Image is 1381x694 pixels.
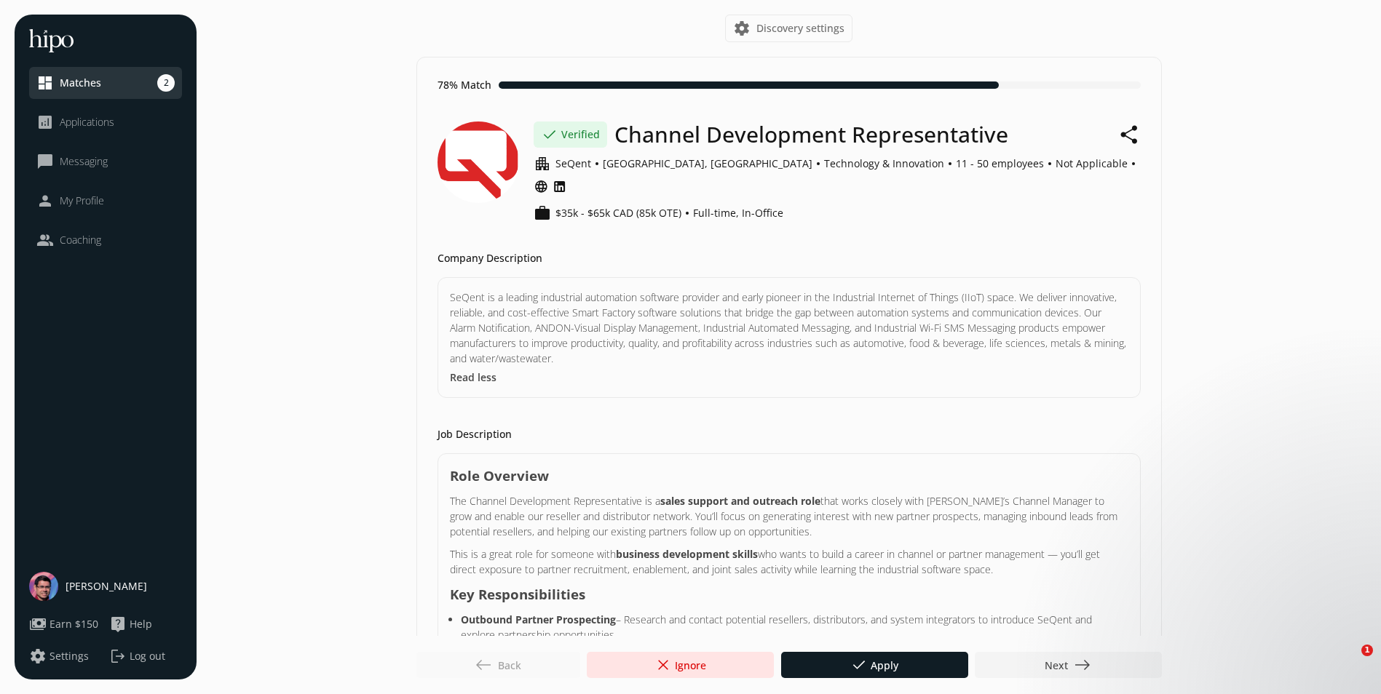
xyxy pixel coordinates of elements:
[555,156,591,171] span: SeQent
[438,121,519,203] img: Company logo
[29,647,47,665] span: settings
[534,155,551,172] span: apartment
[36,192,175,210] a: personMy Profile
[36,231,175,249] a: peopleCoaching
[1119,121,1141,148] button: share
[60,115,114,129] span: Applications
[130,617,152,631] span: Help
[450,585,585,603] strong: Key Responsibilities
[534,204,551,222] span: work
[60,76,101,90] span: Matches
[587,652,774,678] button: closeIgnore
[60,194,104,208] span: My Profile
[555,206,681,220] span: $35k - $65k CAD (85k OTE)
[36,113,175,131] a: analyticsApplications
[654,656,672,674] span: close
[956,156,1044,171] span: 11 - 50 employees
[461,613,616,626] strong: Outbound Partner Prospecting
[50,649,89,663] span: Settings
[109,647,182,665] button: logoutLog out
[438,78,491,92] h5: 78% Match
[157,74,175,92] span: 2
[109,615,152,633] button: live_helpHelp
[534,121,607,148] div: Verified
[109,615,127,633] span: live_help
[850,656,898,674] span: Apply
[130,649,165,663] span: Log out
[541,126,558,143] span: done
[60,154,108,169] span: Messaging
[725,15,852,42] button: settingsDiscovery settings
[975,652,1162,678] button: Nexteast
[438,251,542,266] h5: Company Description
[60,233,101,247] span: Coaching
[50,617,98,631] span: Earn $150
[616,547,758,561] strong: business development skills
[614,121,1008,148] h1: Channel Development Representative
[824,156,944,171] span: Technology & Innovation
[109,615,182,633] a: live_helpHelp
[36,192,54,210] span: person
[756,21,844,36] span: Discovery settings
[29,29,74,52] img: hh-logo-white
[461,612,1117,642] p: – Research and contact potential resellers, distributors, and system integrators to introduce SeQ...
[36,153,54,170] span: chat_bubble_outline
[36,231,54,249] span: people
[29,572,58,601] img: user-photo
[850,656,868,674] span: done
[66,579,147,594] span: [PERSON_NAME]
[1056,156,1128,171] span: Not Applicable
[109,647,127,665] span: logout
[29,615,47,633] span: payments
[438,427,512,442] h5: Job Description
[36,74,175,92] a: dashboardMatches2
[450,370,496,385] button: Read less
[36,113,54,131] span: analytics
[450,290,1128,366] p: SeQent is a leading industrial automation software provider and early pioneer in the Industrial I...
[36,153,175,170] a: chat_bubble_outlineMessaging
[733,20,751,37] span: settings
[36,74,54,92] span: dashboard
[1045,656,1091,674] span: Next
[29,647,89,665] button: settingsSettings
[781,652,968,678] button: doneApply
[660,494,820,508] strong: sales support and outreach role
[693,206,783,220] span: Full-time, In-Office
[29,615,102,633] a: paymentsEarn $150
[29,647,102,665] a: settingsSettings
[450,546,1128,577] p: This is a great role for someone with who wants to build a career in channel or partner managemen...
[1331,645,1366,679] iframe: Intercom live chat
[1074,656,1091,674] span: east
[450,466,549,484] strong: Role Overview
[654,656,706,674] span: Ignore
[1361,645,1373,656] span: 1
[29,615,98,633] button: paymentsEarn $150
[450,493,1128,539] p: The Channel Development Representative is a that works closely with [PERSON_NAME]’s Channel Manag...
[603,156,812,171] span: [GEOGRAPHIC_DATA], [GEOGRAPHIC_DATA]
